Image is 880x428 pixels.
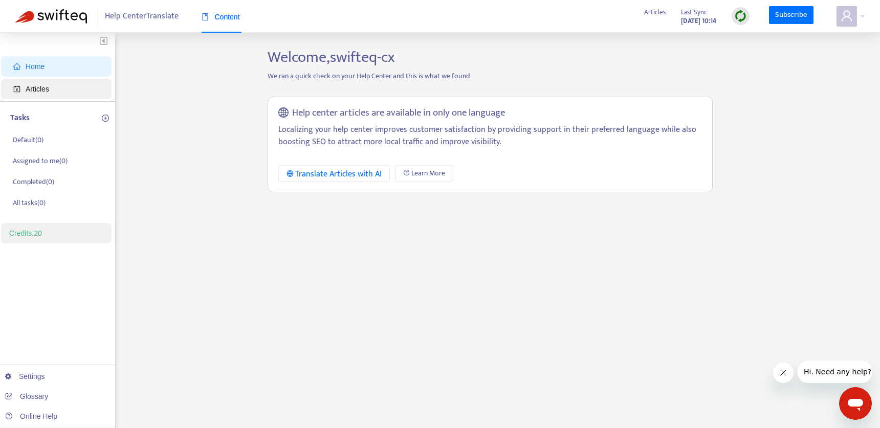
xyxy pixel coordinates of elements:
p: Assigned to me ( 0 ) [13,155,68,166]
a: Subscribe [769,6,814,25]
div: Translate Articles with AI [287,168,382,181]
iframe: Close message [773,363,794,383]
span: Help Center Translate [105,7,179,26]
img: Swifteq [15,9,87,24]
img: sync.dc5367851b00ba804db3.png [734,10,747,22]
span: Articles [26,85,49,93]
span: home [13,63,20,70]
span: user [841,10,853,22]
a: Glossary [5,392,48,400]
p: Completed ( 0 ) [13,176,54,187]
span: Learn More [411,168,445,179]
p: Localizing your help center improves customer satisfaction by providing support in their preferre... [278,124,702,148]
a: Credits:20 [9,229,42,237]
span: account-book [13,85,20,93]
span: book [202,13,209,20]
iframe: Message from company [798,361,872,383]
span: Content [202,13,240,21]
p: Tasks [10,112,30,124]
button: Translate Articles with AI [278,165,390,182]
span: Articles [644,7,666,18]
a: Settings [5,372,45,380]
p: Default ( 0 ) [13,134,43,145]
p: We ran a quick check on your Help Center and this is what we found [260,71,720,81]
a: Learn More [395,165,453,182]
p: All tasks ( 0 ) [13,197,46,208]
span: plus-circle [102,115,109,122]
iframe: Button to launch messaging window [839,387,872,420]
span: Home [26,62,45,71]
span: global [278,107,289,119]
span: Welcome, swifteq-cx [268,44,394,70]
h5: Help center articles are available in only one language [292,107,505,119]
a: Online Help [5,412,57,420]
span: Last Sync [681,7,707,18]
strong: [DATE] 10:14 [681,15,716,27]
